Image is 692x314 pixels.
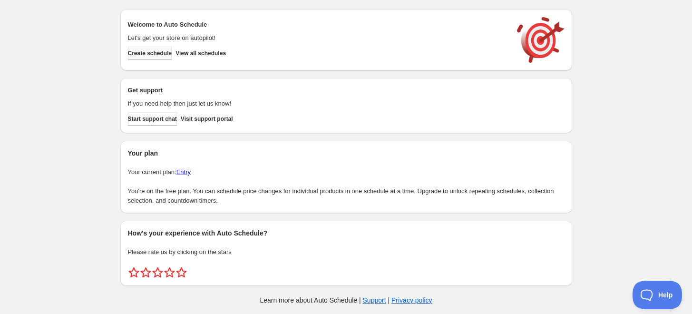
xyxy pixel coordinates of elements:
[128,186,565,206] p: You're on the free plan. You can schedule price changes for individual products in one schedule a...
[633,281,682,309] iframe: Toggle Customer Support
[128,20,507,29] h2: Welcome to Auto Schedule
[128,49,172,57] span: Create schedule
[128,112,177,126] a: Start support chat
[128,33,507,43] p: Let's get your store on autopilot!
[128,47,172,60] button: Create schedule
[128,167,565,177] p: Your current plan:
[175,47,226,60] button: View all schedules
[176,168,191,176] a: Entry
[128,148,565,158] h2: Your plan
[391,296,432,304] a: Privacy policy
[128,115,177,123] span: Start support chat
[181,115,233,123] span: Visit support portal
[128,86,507,95] h2: Get support
[175,49,226,57] span: View all schedules
[128,99,507,108] p: If you need help then just let us know!
[363,296,386,304] a: Support
[128,247,565,257] p: Please rate us by clicking on the stars
[181,112,233,126] a: Visit support portal
[128,228,565,238] h2: How's your experience with Auto Schedule?
[260,295,432,305] p: Learn more about Auto Schedule | |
